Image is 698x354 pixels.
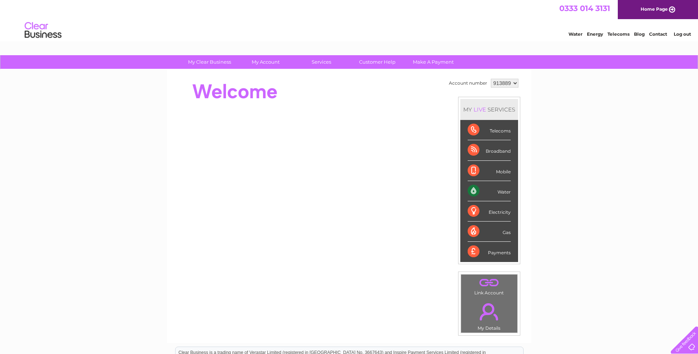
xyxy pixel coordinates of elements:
div: Electricity [468,201,511,222]
a: Make A Payment [403,55,464,69]
div: Payments [468,242,511,262]
div: Mobile [468,161,511,181]
a: . [463,276,515,289]
td: Account number [447,77,489,89]
a: Services [291,55,352,69]
a: My Account [235,55,296,69]
a: Telecoms [607,31,630,37]
div: LIVE [472,106,488,113]
div: MY SERVICES [460,99,518,120]
div: Clear Business is a trading name of Verastar Limited (registered in [GEOGRAPHIC_DATA] No. 3667643... [176,4,523,36]
a: My Clear Business [179,55,240,69]
a: Customer Help [347,55,408,69]
div: Gas [468,222,511,242]
div: Water [468,181,511,201]
a: Water [568,31,582,37]
a: Contact [649,31,667,37]
img: logo.png [24,19,62,42]
a: . [463,299,515,325]
div: Broadband [468,140,511,160]
a: Energy [587,31,603,37]
td: My Details [461,297,518,333]
a: 0333 014 3131 [559,4,610,13]
a: Log out [674,31,691,37]
div: Telecoms [468,120,511,140]
a: Blog [634,31,645,37]
td: Link Account [461,274,518,297]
